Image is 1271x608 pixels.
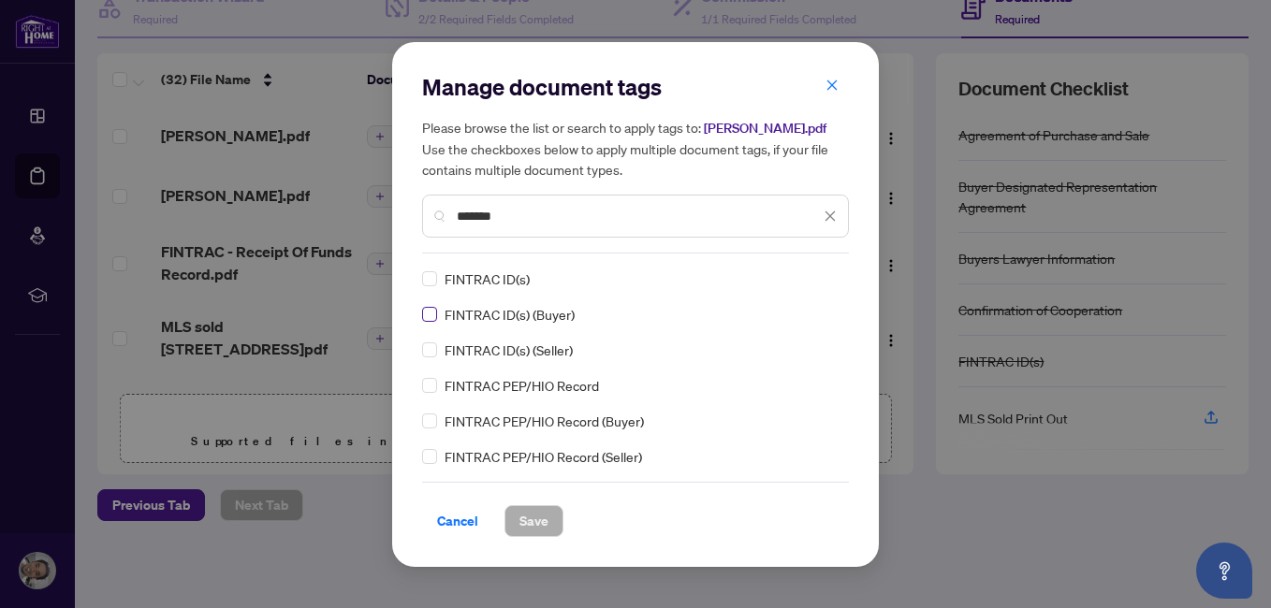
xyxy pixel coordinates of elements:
span: FINTRAC PEP/HIO Record [445,375,599,396]
h2: Manage document tags [422,72,849,102]
button: Open asap [1196,543,1252,599]
span: FINTRAC PEP/HIO Record (Buyer) [445,411,644,431]
span: [PERSON_NAME].pdf [704,120,826,137]
span: FINTRAC ID(s) [445,268,530,289]
span: FINTRAC PEP/HIO Record (Seller) [445,446,642,467]
span: close [825,79,839,92]
span: Cancel [437,506,478,536]
span: FINTRAC ID(s) (Buyer) [445,304,575,325]
button: Cancel [422,505,493,537]
button: Save [504,505,563,537]
span: FINTRAC ID(s) (Seller) [445,340,573,360]
h5: Please browse the list or search to apply tags to: Use the checkboxes below to apply multiple doc... [422,117,849,180]
span: close [824,210,837,223]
